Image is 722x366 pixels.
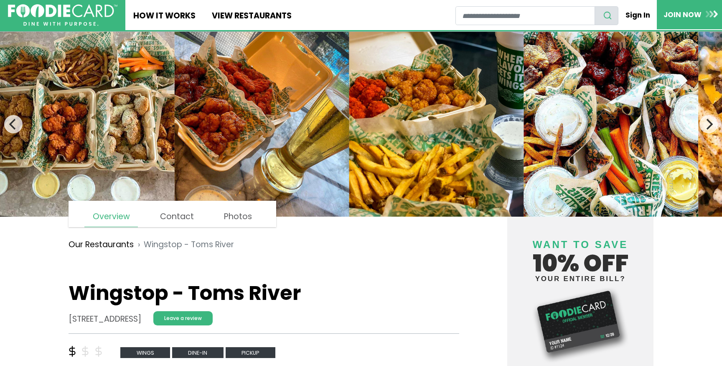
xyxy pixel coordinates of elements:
button: Next [699,115,718,133]
nav: page links [69,201,276,227]
a: Pickup [226,346,275,358]
small: your entire bill? [515,275,646,282]
h4: 10% off [515,228,646,282]
span: Dine-in [172,347,224,358]
img: FoodieCard; Eat, Drink, Save, Donate [8,4,117,26]
span: wings [120,347,170,358]
span: Pickup [226,347,275,358]
span: Want to save [533,239,628,250]
img: Foodie Card [515,287,646,364]
input: restaurant search [455,6,595,25]
a: Photos [216,207,260,227]
h1: Wingstop - Toms River [69,281,459,305]
button: Previous [4,115,23,133]
button: search [595,6,619,25]
a: Sign In [618,6,657,24]
a: Dine-in [172,346,226,358]
nav: breadcrumb [69,233,459,257]
address: [STREET_ADDRESS] [69,313,141,325]
a: Contact [152,207,202,227]
a: Overview [84,207,137,227]
a: Our Restaurants [69,239,134,251]
a: wings [120,346,172,358]
li: Wingstop - Toms River [134,239,234,251]
a: Leave a review [153,311,213,325]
